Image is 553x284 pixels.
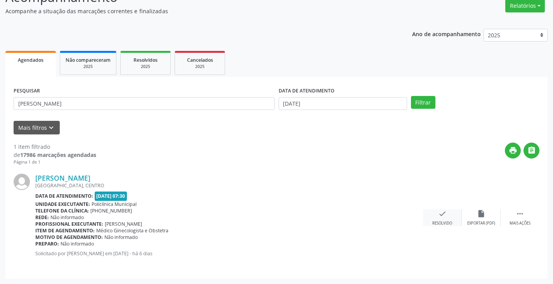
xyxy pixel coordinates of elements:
[35,227,95,234] b: Item de agendamento:
[92,201,137,207] span: Policlínica Municipal
[509,146,517,155] i: print
[14,159,96,166] div: Página 1 de 1
[47,124,55,132] i: keyboard_arrow_down
[105,221,142,227] span: [PERSON_NAME]
[66,64,111,70] div: 2025
[411,96,435,109] button: Filtrar
[35,240,59,247] b: Preparo:
[35,221,103,227] b: Profissional executante:
[505,143,521,159] button: print
[432,221,452,226] div: Resolvido
[279,97,407,110] input: Selecione um intervalo
[20,151,96,159] strong: 17986 marcações agendadas
[14,121,60,134] button: Mais filtroskeyboard_arrow_down
[61,240,94,247] span: Não informado
[180,64,219,70] div: 2025
[412,29,481,38] p: Ano de acompanhamento
[279,85,335,97] label: DATA DE ATENDIMENTO
[90,207,132,214] span: [PHONE_NUMBER]
[510,221,530,226] div: Mais ações
[35,250,423,257] p: Solicitado por [PERSON_NAME] em [DATE] - há 6 dias
[50,214,84,221] span: Não informado
[35,234,103,240] b: Motivo de agendamento:
[18,57,43,63] span: Agendados
[524,143,539,159] button: 
[35,214,49,221] b: Rede:
[104,234,138,240] span: Não informado
[14,151,96,159] div: de
[14,143,96,151] div: 1 item filtrado
[467,221,495,226] div: Exportar (PDF)
[187,57,213,63] span: Cancelados
[133,57,158,63] span: Resolvidos
[477,209,485,218] i: insert_drive_file
[14,174,30,190] img: img
[66,57,111,63] span: Não compareceram
[438,209,447,218] i: check
[5,7,385,15] p: Acompanhe a situação das marcações correntes e finalizadas
[14,97,275,110] input: Nome, CNS
[35,174,90,182] a: [PERSON_NAME]
[35,182,423,189] div: [GEOGRAPHIC_DATA], CENTRO
[96,227,168,234] span: Médico Ginecologista e Obstetra
[126,64,165,70] div: 2025
[516,209,524,218] i: 
[14,85,40,97] label: PESQUISAR
[35,193,93,199] b: Data de atendimento:
[527,146,536,155] i: 
[35,201,90,207] b: Unidade executante:
[95,192,127,200] span: [DATE] 07:30
[35,207,89,214] b: Telefone da clínica:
